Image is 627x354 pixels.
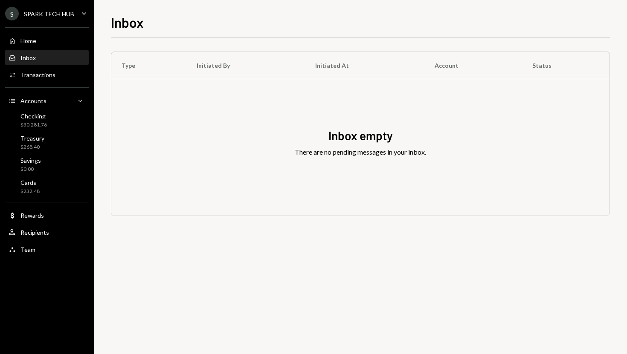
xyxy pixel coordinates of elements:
th: Initiated At [305,52,424,79]
div: Transactions [20,71,55,78]
div: Accounts [20,97,46,104]
div: $0.00 [20,166,41,173]
div: Team [20,246,35,253]
a: Home [5,33,89,48]
div: $30,281.76 [20,121,47,129]
div: Home [20,37,36,44]
a: Recipients [5,224,89,240]
div: Recipients [20,229,49,236]
a: Accounts [5,93,89,108]
th: Initiated By [186,52,305,79]
div: Inbox empty [328,127,393,144]
div: SPARK TECH HUB [24,10,74,17]
div: $268.40 [20,144,44,151]
a: Rewards [5,207,89,223]
div: S [5,7,19,20]
a: Checking$30,281.76 [5,110,89,130]
div: Checking [20,112,47,120]
div: Savings [20,157,41,164]
div: Rewards [20,212,44,219]
th: Status [522,52,610,79]
div: There are no pending messages in your inbox. [295,147,426,157]
a: Transactions [5,67,89,82]
div: Treasury [20,135,44,142]
div: Cards [20,179,40,186]
a: Inbox [5,50,89,65]
div: $232.48 [20,188,40,195]
h1: Inbox [111,14,144,31]
th: Type [111,52,186,79]
div: Inbox [20,54,36,61]
a: Treasury$268.40 [5,132,89,153]
a: Savings$0.00 [5,154,89,175]
a: Team [5,242,89,257]
th: Account [424,52,522,79]
a: Cards$232.48 [5,176,89,197]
